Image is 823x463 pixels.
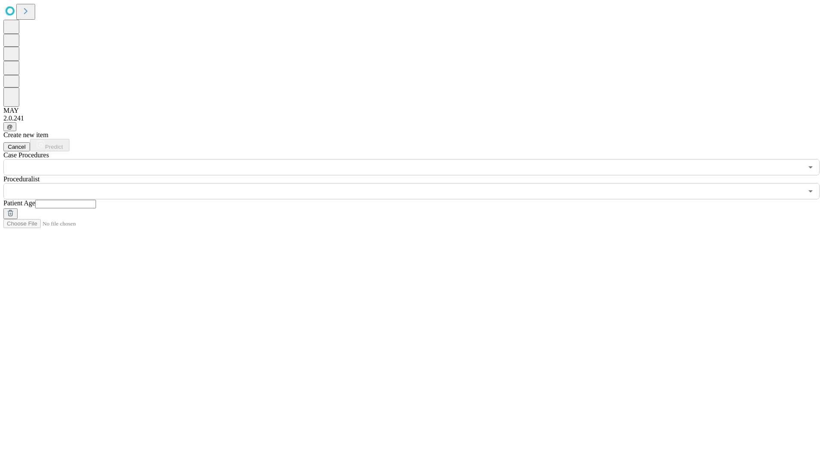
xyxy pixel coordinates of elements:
[3,175,39,183] span: Proceduralist
[7,123,13,130] span: @
[3,131,48,138] span: Create new item
[805,185,817,197] button: Open
[8,144,26,150] span: Cancel
[3,107,820,114] div: MAY
[45,144,63,150] span: Predict
[3,142,30,151] button: Cancel
[3,151,49,159] span: Scheduled Procedure
[3,122,16,131] button: @
[3,114,820,122] div: 2.0.241
[3,199,35,207] span: Patient Age
[30,139,69,151] button: Predict
[805,161,817,173] button: Open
